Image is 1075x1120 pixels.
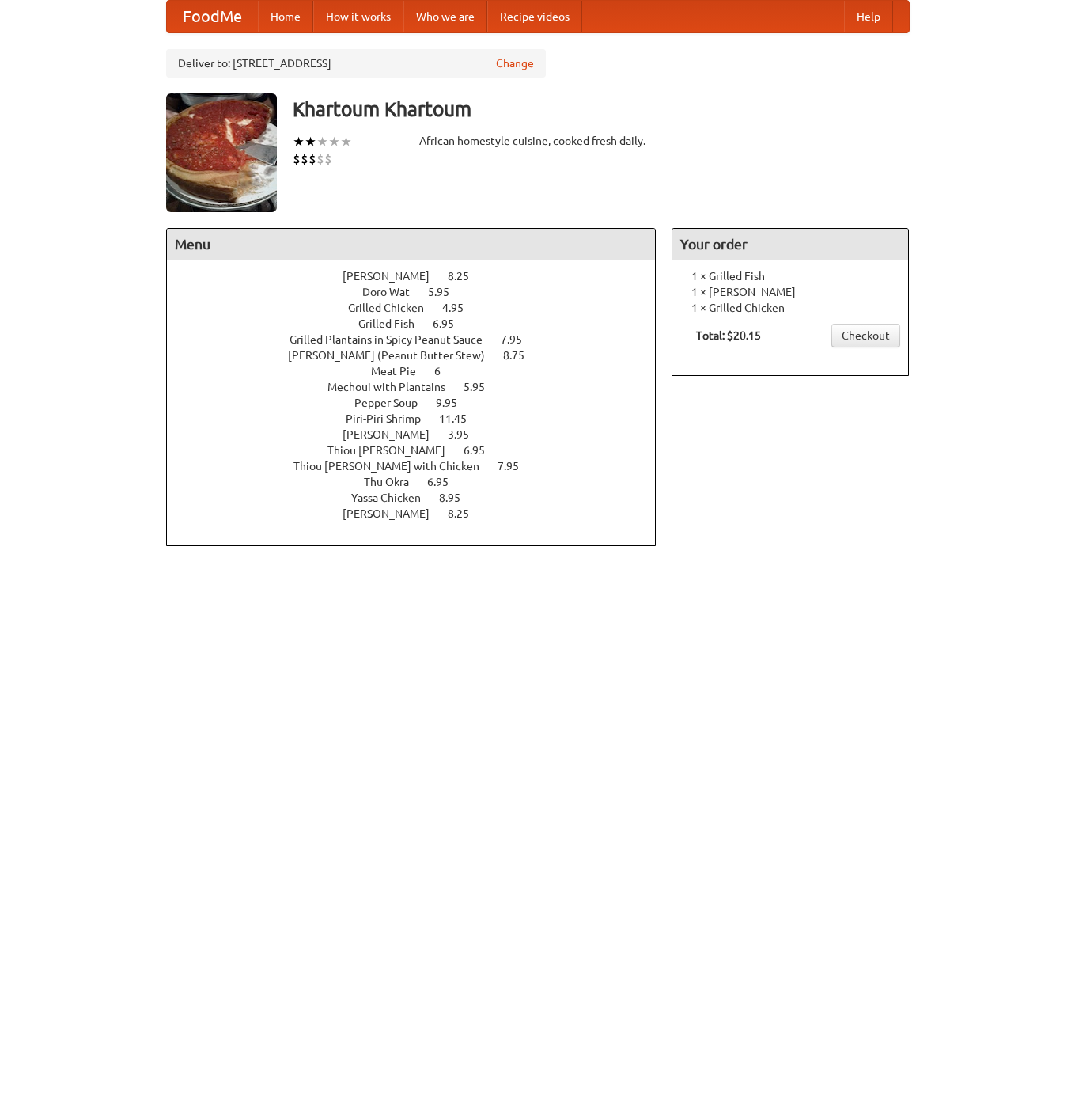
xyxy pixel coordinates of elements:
[439,492,476,504] span: 8.95
[343,507,498,520] a: [PERSON_NAME] 8.25
[354,397,486,409] a: Pepper Soup 9.95
[358,317,430,330] span: Grilled Fish
[351,492,490,504] a: Yassa Chicken 8.95
[343,270,445,283] span: [PERSON_NAME]
[672,229,908,260] h4: Your order
[343,428,498,441] a: [PERSON_NAME] 3.95
[448,428,485,441] span: 3.95
[496,55,534,71] a: Change
[439,412,483,425] span: 11.45
[434,365,456,378] span: 6
[348,302,493,314] a: Grilled Chicken 4.95
[358,317,483,330] a: Grilled Fish 6.95
[362,286,479,298] a: Doro Wat 5.95
[167,1,258,32] a: FoodMe
[290,333,498,346] span: Grilled Plantains in Spicy Peanut Sauce
[293,133,305,150] li: ★
[448,507,485,520] span: 8.25
[305,133,316,150] li: ★
[308,150,316,168] li: $
[293,93,910,125] h3: Khartoum Khartoum
[288,349,501,362] span: [PERSON_NAME] (Peanut Butter Stew)
[301,150,308,168] li: $
[428,286,465,298] span: 5.95
[327,444,514,457] a: Thiou [PERSON_NAME] 6.95
[362,286,426,298] span: Doro Wat
[166,49,546,78] div: Deliver to: [STREET_ADDRESS]
[831,324,900,347] a: Checkout
[844,1,893,32] a: Help
[258,1,313,32] a: Home
[313,1,403,32] a: How it works
[436,397,473,409] span: 9.95
[288,349,554,362] a: [PERSON_NAME] (Peanut Butter Stew) 8.75
[696,329,761,342] b: Total: $20.15
[498,460,535,473] span: 7.95
[343,507,445,520] span: [PERSON_NAME]
[316,150,324,168] li: $
[419,133,657,149] div: African homestyle cuisine, cooked fresh daily.
[364,476,425,488] span: Thu Okra
[351,492,437,504] span: Yassa Chicken
[680,268,900,284] li: 1 × Grilled Fish
[364,476,478,488] a: Thu Okra 6.95
[448,270,485,283] span: 8.25
[316,133,328,150] li: ★
[403,1,487,32] a: Who we are
[166,93,277,212] img: angular.jpg
[371,365,432,378] span: Meat Pie
[442,302,479,314] span: 4.95
[487,1,582,32] a: Recipe videos
[327,444,461,457] span: Thiou [PERSON_NAME]
[680,300,900,316] li: 1 × Grilled Chicken
[346,412,496,425] a: Piri-Piri Shrimp 11.45
[293,460,495,473] span: Thiou [PERSON_NAME] with Chicken
[328,133,340,150] li: ★
[346,412,437,425] span: Piri-Piri Shrimp
[290,333,551,346] a: Grilled Plantains in Spicy Peanut Sauce 7.95
[340,133,352,150] li: ★
[324,150,332,168] li: $
[167,229,656,260] h4: Menu
[680,284,900,300] li: 1 × [PERSON_NAME]
[327,381,514,393] a: Mechoui with Plantains 5.95
[343,428,445,441] span: [PERSON_NAME]
[327,381,461,393] span: Mechoui with Plantains
[464,444,501,457] span: 6.95
[427,476,464,488] span: 6.95
[371,365,470,378] a: Meat Pie 6
[503,349,540,362] span: 8.75
[293,150,301,168] li: $
[343,270,498,283] a: [PERSON_NAME] 8.25
[354,397,433,409] span: Pepper Soup
[293,460,548,473] a: Thiou [PERSON_NAME] with Chicken 7.95
[464,381,501,393] span: 5.95
[501,333,538,346] span: 7.95
[348,302,440,314] span: Grilled Chicken
[433,317,470,330] span: 6.95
